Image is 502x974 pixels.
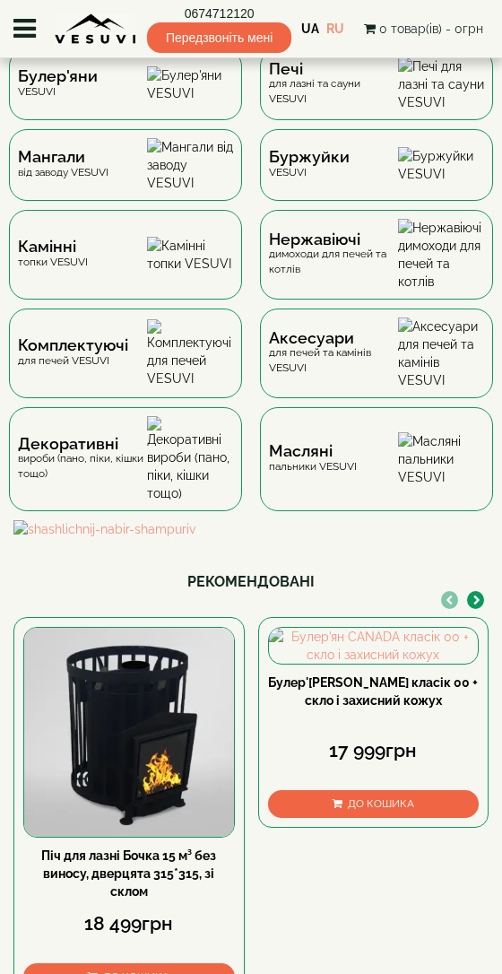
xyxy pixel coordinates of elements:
[251,309,502,407] a: Аксесуаридля печей та камінів VESUVI Аксесуари для печей та камінів VESUVI
[269,444,357,474] div: пальники VESUVI
[398,432,484,486] img: Масляні пальники VESUVI
[348,797,414,810] span: До кошика
[147,237,233,273] img: Камінні топки VESUVI
[251,48,502,129] a: Печідля лазні та сауни VESUVI Печі для лазні та сауни VESUVI
[18,338,128,368] div: для печей VESUVI
[24,628,234,838] img: Піч для лазні Бочка 15 м³ без виносу, дверцята 315*315, зі склом
[398,147,484,183] img: Буржуйки VESUVI
[251,210,502,309] a: Нержавіючідимоходи для печей та котлів Нержавіючі димоходи для печей та котлів
[269,150,350,179] div: VESUVI
[18,239,88,254] span: Камінні
[18,69,98,83] span: Булер'яни
[18,437,147,451] span: Декоративні
[18,239,88,269] div: топки VESUVI
[18,338,128,352] span: Комплектуючі
[269,444,357,458] span: Масляні
[379,22,483,36] span: 0 товар(ів) - 0грн
[268,675,478,708] a: Булер'[PERSON_NAME] класік 00 + скло і захисний кожух
[269,62,398,107] div: для лазні та сауни VESUVI
[398,219,484,291] img: Нержавіючі димоходи для печей та котлів
[268,741,480,760] div: 17 999грн
[13,520,489,538] img: shashlichnij-nabir-shampuriv
[18,150,108,164] span: Мангали
[18,437,147,482] div: вироби (пано, піки, кішки тощо)
[147,416,233,502] img: Декоративні вироби (пано, піки, кішки тощо)
[23,914,235,933] div: 18 499грн
[18,150,108,179] div: від заводу VESUVI
[269,232,398,277] div: димоходи для печей та котлів
[269,232,398,247] span: Нержавіючі
[398,317,484,389] img: Аксесуари для печей та камінів VESUVI
[147,319,233,387] img: Комплектуючі для печей VESUVI
[147,4,291,22] a: 0674712120
[268,790,480,818] button: До кошика
[18,69,98,99] div: VESUVI
[269,628,479,664] img: Булер'ян CANADA класік 00 + скло і захисний кожух
[251,129,502,210] a: БуржуйкиVESUVI Буржуйки VESUVI
[269,331,398,376] div: для печей та камінів VESUVI
[269,150,350,164] span: Буржуйки
[269,62,398,76] span: Печі
[41,848,216,899] a: Піч для лазні Бочка 15 м³ без виносу, дверцята 315*315, зі склом
[359,19,489,39] button: 0 товар(ів) - 0грн
[251,407,502,520] a: Масляніпальники VESUVI Масляні пальники VESUVI
[398,57,484,111] img: Печі для лазні та сауни VESUVI
[13,574,489,590] h3: Рекомендовані
[269,331,398,345] span: Аксесуари
[301,22,319,36] a: UA
[326,22,344,36] a: RU
[147,138,233,192] img: Мангали від заводу VESUVI
[147,66,233,102] img: Булер'яни VESUVI
[147,22,291,53] span: Передзвоніть мені
[55,13,137,45] img: Завод VESUVI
